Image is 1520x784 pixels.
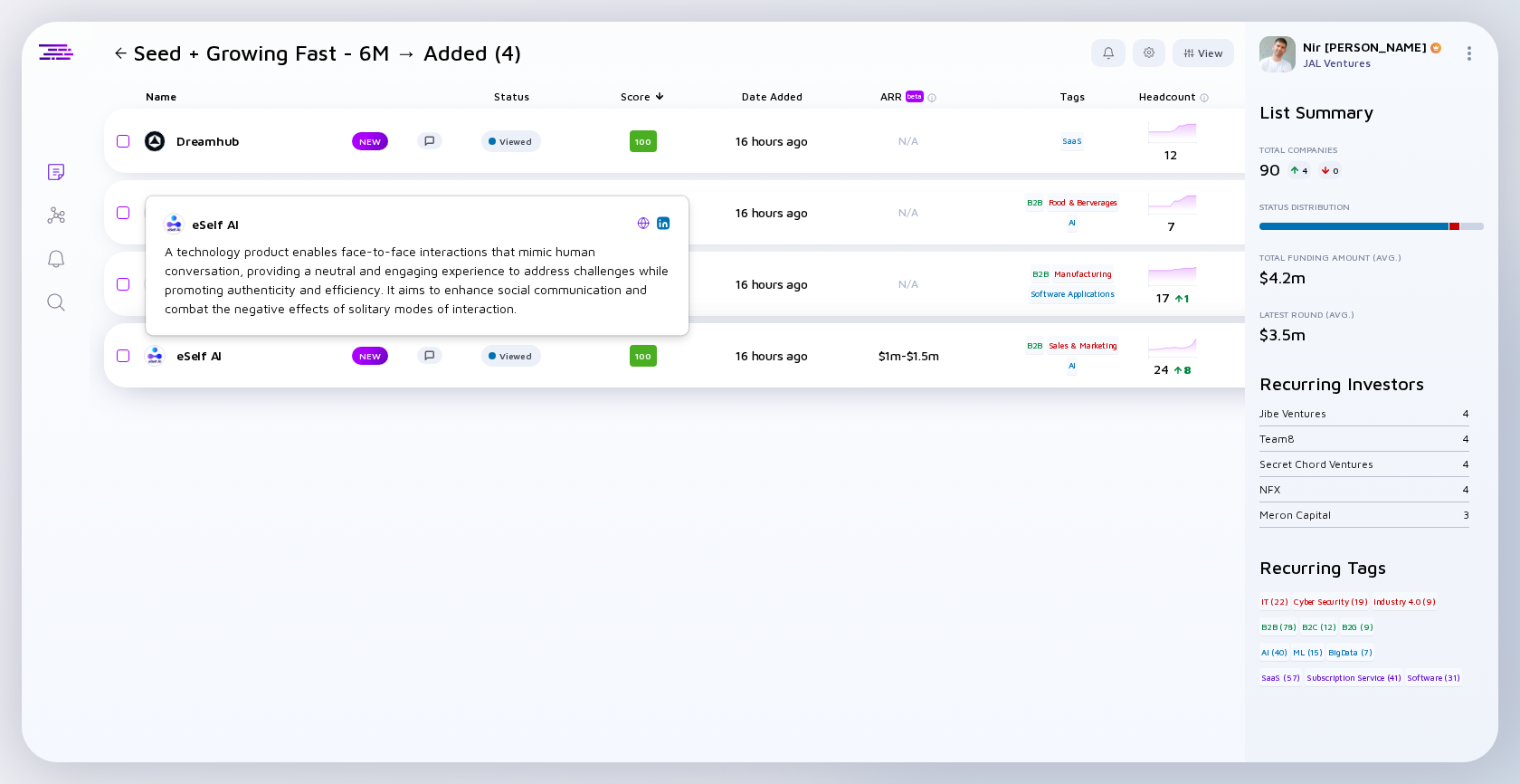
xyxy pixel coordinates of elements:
[494,90,529,103] span: Status
[850,277,967,291] div: N/A
[1259,557,1484,578] h2: Recurring Tags
[1259,36,1296,72] img: Nir Profile Picture
[1292,592,1369,610] div: Cyber Security (19)
[176,133,323,148] div: Dreamhub
[1259,508,1463,521] div: Meron Capital
[1287,161,1311,179] div: 4
[1259,483,1463,496] div: NFX
[637,216,650,229] img: eSelf AI Website
[22,235,90,279] a: Reminders
[22,279,90,322] a: Search
[1259,144,1484,155] div: Total Companies
[850,348,967,363] div: $1m-$1.5m
[1031,264,1050,282] div: B2B
[1025,336,1044,354] div: B2B
[1463,406,1469,420] div: 4
[1173,39,1234,67] button: View
[1259,201,1484,212] div: Status Distribution
[192,216,630,232] div: eSelf AI
[1259,668,1302,686] div: SaaS (57)
[1067,357,1078,375] div: AI
[1021,83,1123,109] div: Tags
[1259,457,1463,471] div: Secret Chord Ventures
[1340,617,1375,636] div: B2G (9)
[1259,406,1463,420] div: Jibe Ventures
[165,242,670,318] div: A technology product enables face-to-face interactions that mimic human conversation, providing a...
[1372,592,1438,610] div: Industry 4.0 (9)
[1318,161,1342,179] div: 0
[1303,39,1455,54] div: Nir [PERSON_NAME]
[1139,90,1196,103] span: Headcount
[134,40,521,66] h1: Seed + Growing Fast - 6M → Added (4)
[1463,432,1469,445] div: 4
[1259,643,1289,661] div: AI (40)
[1303,56,1455,70] div: JAL Ventures
[131,83,457,109] div: Name
[22,148,90,192] a: Lists
[721,348,822,363] div: 16 hours ago
[1259,373,1484,394] h2: Recurring Investors
[1259,592,1290,610] div: IT (22)
[1326,643,1374,661] div: BigData (7)
[146,130,457,152] a: DreamhubNEW
[176,348,323,363] div: eSelf AI
[1463,457,1469,471] div: 4
[1047,336,1120,354] div: Sales & Marketing
[499,136,532,147] div: Viewed
[850,206,967,219] div: N/A
[1305,668,1403,686] div: Subscription Service (41)
[880,90,927,102] div: ARR
[1463,483,1469,496] div: 4
[1291,643,1325,661] div: ML (15)
[1259,101,1484,122] h2: List Summary
[22,192,90,235] a: Investor Map
[721,83,822,109] div: Date Added
[1259,252,1484,263] div: Total Funding Amount (Avg.)
[1259,309,1484,320] div: Latest Round (Avg.)
[1259,617,1297,636] div: B2B (78)
[1259,325,1484,344] div: $3.5m
[146,345,457,367] a: eSelf AINEW
[721,133,822,148] div: 16 hours ago
[593,83,694,109] div: Score
[1300,617,1337,636] div: B2C (12)
[630,345,657,367] div: 100
[659,218,668,227] img: eSelf AI Linkedin Page
[1462,46,1477,61] img: Menu
[721,205,822,220] div: 16 hours ago
[850,134,967,148] div: N/A
[721,276,822,292] div: 16 hours ago
[1060,132,1083,150] div: SaaS
[1025,193,1044,211] div: B2B
[906,91,924,102] div: beta
[1259,268,1484,287] div: $4.2m
[1052,264,1113,282] div: Manufacturing
[499,350,532,361] div: Viewed
[1405,668,1461,686] div: Software (31)
[1259,432,1463,445] div: Team8
[630,130,657,152] div: 100
[1259,160,1280,179] div: 90
[1029,285,1116,303] div: Software Applications
[1463,508,1469,521] div: 3
[1047,193,1120,211] div: Food & Berverages
[1067,214,1078,232] div: AI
